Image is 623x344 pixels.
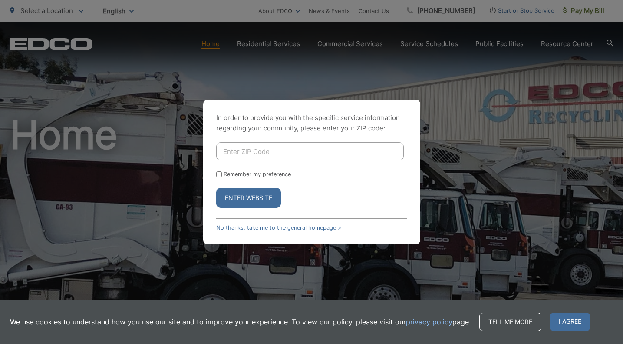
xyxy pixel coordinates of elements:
[550,313,590,331] span: I agree
[406,317,452,327] a: privacy policy
[216,188,281,208] button: Enter Website
[216,113,407,134] p: In order to provide you with the specific service information regarding your community, please en...
[10,317,471,327] p: We use cookies to understand how you use our site and to improve your experience. To view our pol...
[224,171,291,177] label: Remember my preference
[216,142,404,160] input: Enter ZIP Code
[216,224,341,231] a: No thanks, take me to the general homepage >
[479,313,541,331] a: Tell me more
